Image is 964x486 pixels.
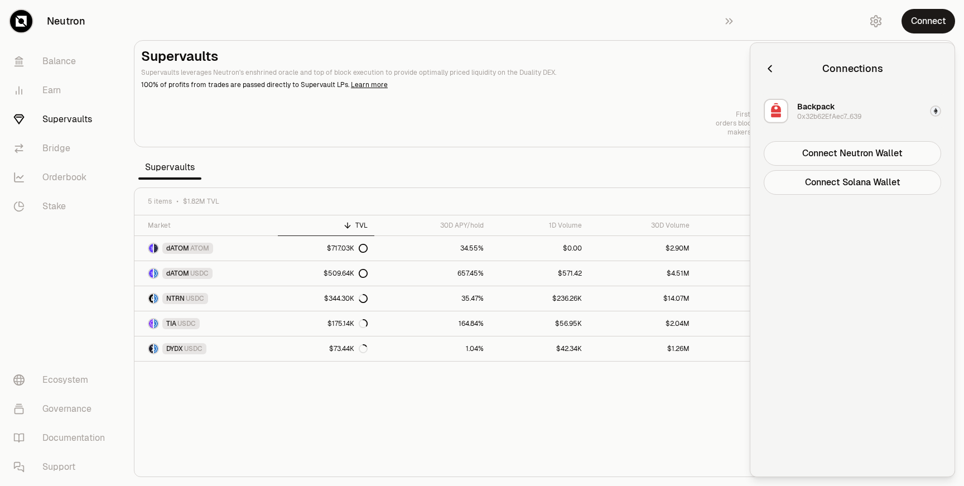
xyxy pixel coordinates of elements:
[154,269,158,278] img: USDC Logo
[166,244,189,253] span: dATOM
[589,336,696,361] a: $1.26M
[703,221,791,230] div: 1D Vol/TVL
[278,311,374,336] a: $175.14K
[490,311,589,336] a: $56.95K
[931,107,940,116] img: Ethereum Logo
[716,128,817,137] p: makers share the spring.
[4,76,120,105] a: Earn
[183,197,219,206] span: $1.82M TVL
[381,221,484,230] div: 30D APY/hold
[374,261,490,286] a: 657.45%
[696,261,797,286] a: 0.11%
[149,344,153,353] img: DYDX Logo
[166,269,189,278] span: dATOM
[490,261,589,286] a: $571.42
[184,344,203,353] span: USDC
[696,311,797,336] a: 32.52%
[177,319,196,328] span: USDC
[4,163,120,192] a: Orderbook
[141,80,867,90] p: 100% of profits from trades are passed directly to Supervault LPs.
[822,61,883,76] div: Connections
[190,269,209,278] span: USDC
[374,236,490,261] a: 34.55%
[154,244,158,253] img: ATOM Logo
[696,236,797,261] a: 0.00%
[149,269,153,278] img: dATOM Logo
[285,221,368,230] div: TVL
[324,294,368,303] div: $344.30K
[154,319,158,328] img: USDC Logo
[764,170,941,195] button: Connect Solana Wallet
[148,197,172,206] span: 5 items
[716,119,817,128] p: orders bloom like cherry trees—
[166,344,183,353] span: DYDX
[149,244,153,253] img: dATOM Logo
[490,236,589,261] a: $0.00
[134,286,278,311] a: NTRN LogoUSDC LogoNTRNUSDC
[149,294,153,303] img: NTRN Logo
[190,244,209,253] span: ATOM
[696,336,797,361] a: 57.66%
[4,424,120,453] a: Documentation
[149,319,153,328] img: TIA Logo
[595,221,690,230] div: 30D Volume
[134,336,278,361] a: DYDX LogoUSDC LogoDYDXUSDC
[141,47,867,65] h2: Supervaults
[134,236,278,261] a: dATOM LogoATOM LogodATOMATOM
[138,156,201,179] span: Supervaults
[154,294,158,303] img: USDC Logo
[716,110,817,119] p: First in every block,
[797,101,835,112] div: Backpack
[134,311,278,336] a: TIA LogoUSDC LogoTIAUSDC
[374,286,490,311] a: 35.47%
[4,105,120,134] a: Supervaults
[4,47,120,76] a: Balance
[166,294,185,303] span: NTRN
[186,294,204,303] span: USDC
[327,244,368,253] div: $717.03K
[589,261,696,286] a: $4.51M
[490,336,589,361] a: $42.34K
[4,134,120,163] a: Bridge
[374,336,490,361] a: 1.04%
[148,221,271,230] div: Market
[490,286,589,311] a: $236.26K
[166,319,176,328] span: TIA
[902,9,955,33] button: Connect
[154,344,158,353] img: USDC Logo
[4,394,120,424] a: Governance
[696,286,797,311] a: 68.62%
[497,221,582,230] div: 1D Volume
[765,100,787,122] img: Backpack
[589,236,696,261] a: $2.90M
[4,453,120,482] a: Support
[324,269,368,278] div: $509.64K
[134,261,278,286] a: dATOM LogoUSDC LogodATOMUSDC
[589,286,696,311] a: $14.07M
[141,68,867,78] p: Supervaults leverages Neutron's enshrined oracle and top of block execution to provide optimally ...
[278,286,374,311] a: $344.30K
[374,311,490,336] a: 164.84%
[764,141,941,166] button: Connect Neutron Wallet
[278,336,374,361] a: $73.44K
[4,192,120,221] a: Stake
[327,319,368,328] div: $175.14K
[351,80,388,89] a: Learn more
[4,365,120,394] a: Ecosystem
[278,236,374,261] a: $717.03K
[329,344,368,353] div: $73.44K
[589,311,696,336] a: $2.04M
[797,112,861,121] div: 0x32b62EfAec7...639
[757,94,948,128] button: BackpackBackpack0x32b62EfAec7...639Ethereum Logo
[716,110,817,137] a: First in every block,orders bloom like cherry trees—makers share the spring.
[278,261,374,286] a: $509.64K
